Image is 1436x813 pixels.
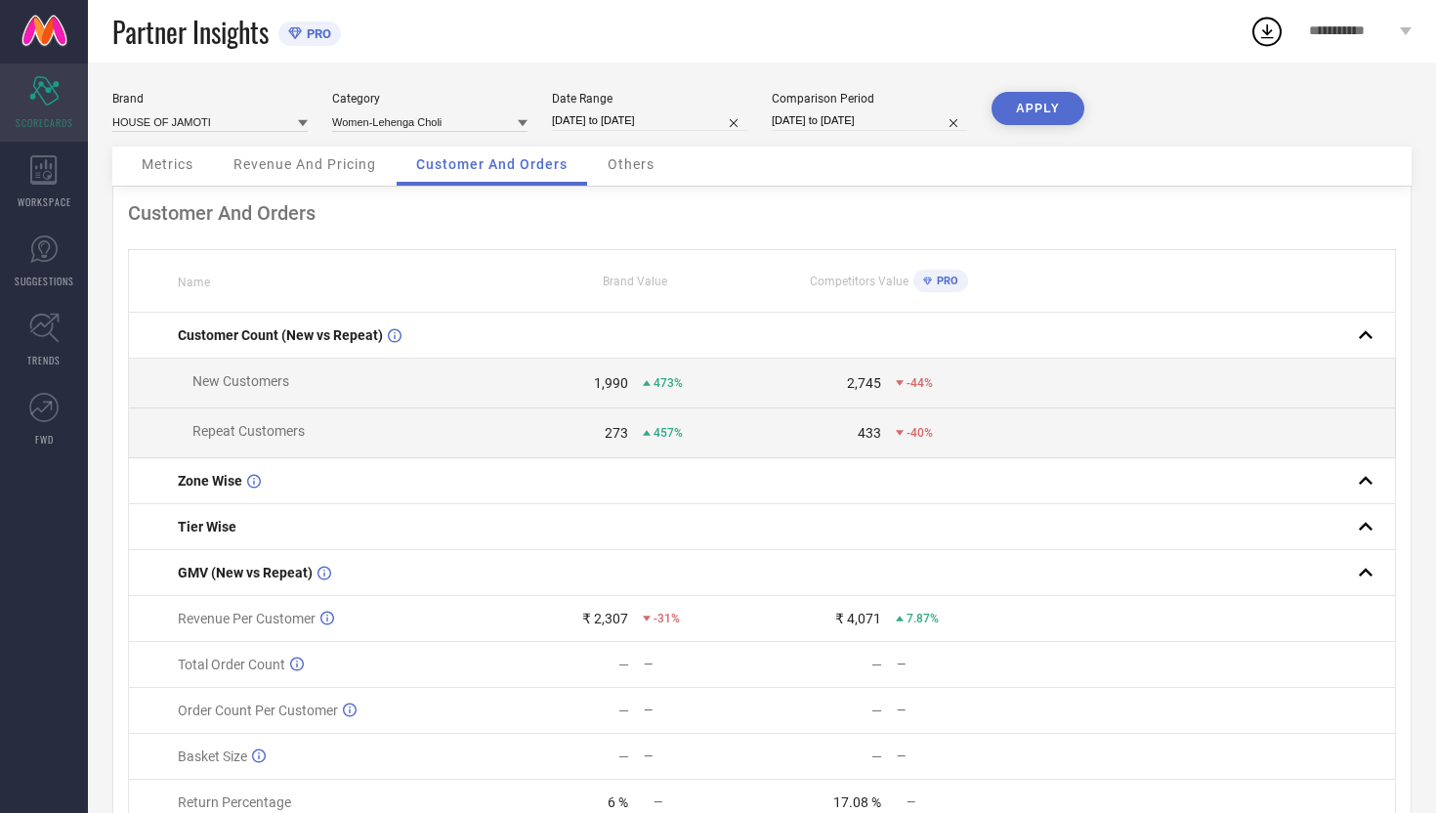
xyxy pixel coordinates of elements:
div: 433 [858,425,881,441]
span: — [907,795,915,809]
span: Order Count Per Customer [178,703,338,718]
span: — [654,795,662,809]
span: SCORECARDS [16,115,73,130]
span: SUGGESTIONS [15,274,74,288]
span: -31% [654,612,680,625]
span: Brand Value [603,275,667,288]
span: Customer And Orders [416,156,568,172]
span: GMV (New vs Repeat) [178,565,313,580]
div: — [618,703,629,718]
div: ₹ 2,307 [582,611,628,626]
div: 17.08 % [833,794,881,810]
div: — [897,749,1014,763]
div: Customer And Orders [128,201,1396,225]
div: 2,745 [847,375,881,391]
span: Revenue And Pricing [233,156,376,172]
span: Customer Count (New vs Repeat) [178,327,383,343]
span: Total Order Count [178,657,285,672]
div: — [618,749,629,764]
button: APPLY [992,92,1084,125]
span: PRO [302,26,331,41]
span: Zone Wise [178,473,242,489]
span: Tier Wise [178,519,236,535]
span: -40% [907,426,933,440]
div: 273 [605,425,628,441]
div: Comparison Period [772,92,967,106]
span: Competitors Value [810,275,908,288]
span: WORKSPACE [18,194,71,209]
span: Metrics [142,156,193,172]
div: — [618,657,629,672]
div: — [871,749,882,764]
div: — [871,657,882,672]
div: Brand [112,92,308,106]
span: Revenue Per Customer [178,611,316,626]
div: 6 % [608,794,628,810]
div: — [897,658,1014,671]
input: Select date range [552,110,747,131]
div: Date Range [552,92,747,106]
div: Open download list [1249,14,1285,49]
div: 1,990 [594,375,628,391]
span: Basket Size [178,749,247,764]
span: Repeat Customers [192,423,305,439]
div: ₹ 4,071 [835,611,881,626]
span: Name [178,276,210,289]
span: TRENDS [27,353,61,367]
span: -44% [907,376,933,390]
div: — [897,704,1014,717]
span: 473% [654,376,683,390]
span: FWD [35,432,54,447]
div: Category [332,92,528,106]
div: — [871,703,882,718]
div: — [644,658,761,671]
span: 7.87% [907,612,939,625]
input: Select comparison period [772,110,967,131]
span: 457% [654,426,683,440]
span: PRO [932,275,958,287]
div: — [644,704,761,717]
span: Others [608,156,655,172]
span: Return Percentage [178,794,291,810]
span: Partner Insights [112,12,269,52]
span: New Customers [192,373,289,389]
div: — [644,749,761,763]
